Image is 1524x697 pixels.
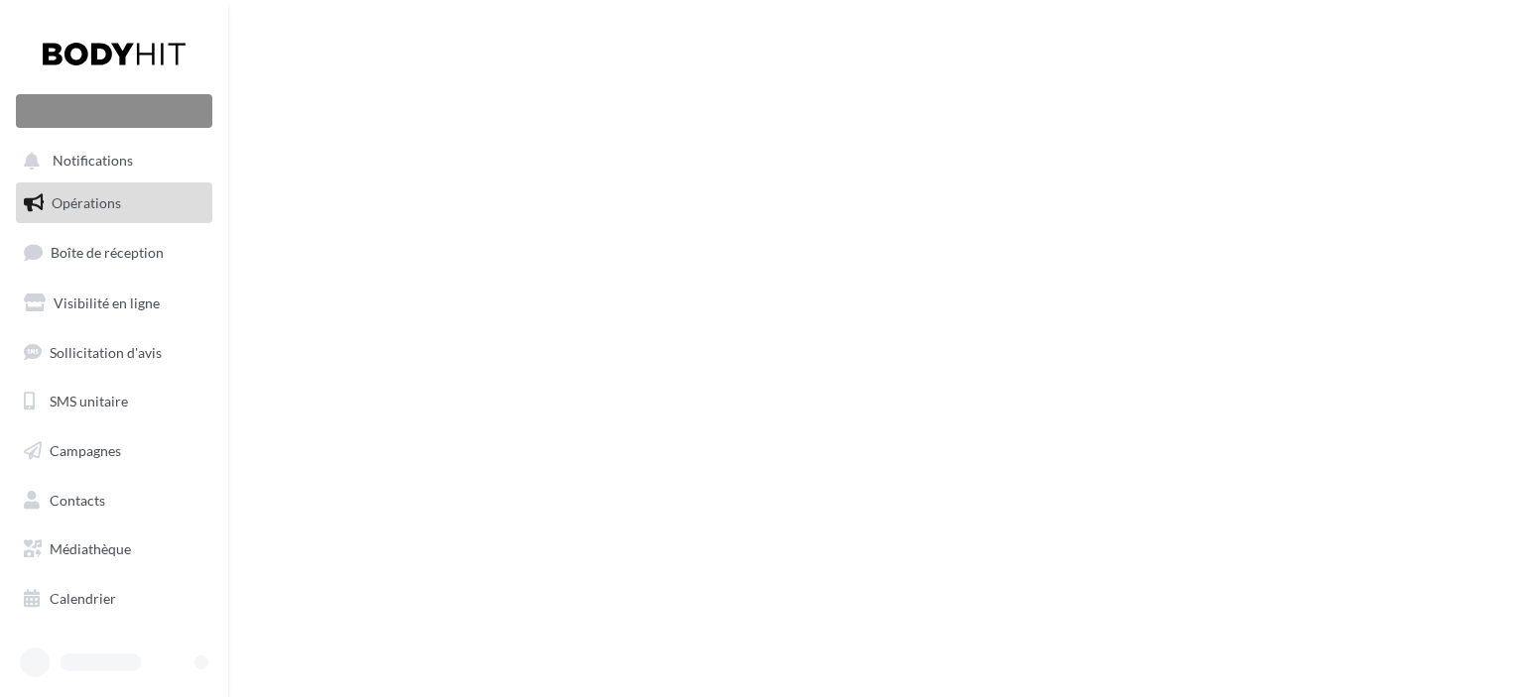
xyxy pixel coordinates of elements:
a: Calendrier [12,578,216,620]
span: SMS unitaire [50,393,128,409]
span: Boîte de réception [51,244,164,261]
span: Sollicitation d'avis [50,343,162,360]
a: Sollicitation d'avis [12,332,216,374]
a: Campagnes [12,430,216,472]
a: Visibilité en ligne [12,283,216,324]
span: Opérations [52,194,121,211]
span: Médiathèque [50,540,131,557]
a: Boîte de réception [12,231,216,274]
span: Campagnes [50,442,121,459]
a: Contacts [12,480,216,522]
span: Calendrier [50,590,116,607]
span: Visibilité en ligne [54,294,160,311]
a: SMS unitaire [12,381,216,422]
a: Opérations [12,182,216,224]
div: Nouvelle campagne [16,94,212,128]
a: Médiathèque [12,528,216,570]
span: Contacts [50,492,105,509]
span: Notifications [53,153,133,170]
